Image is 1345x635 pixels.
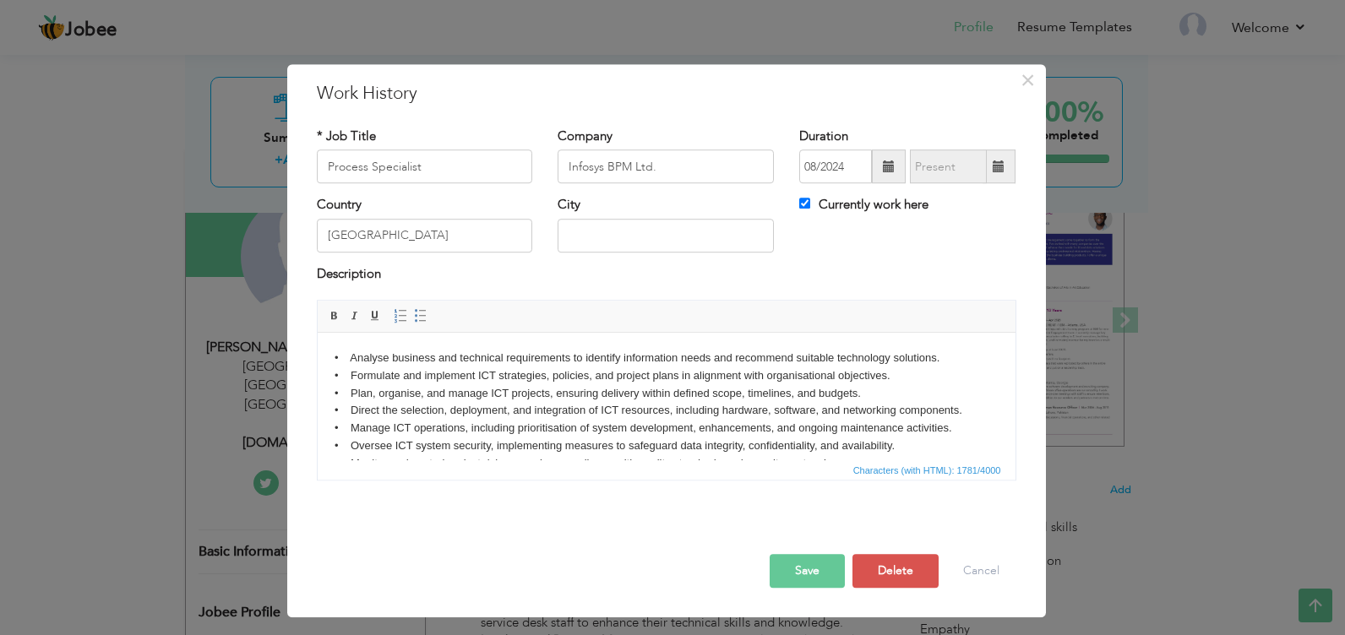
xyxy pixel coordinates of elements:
a: Insert/Remove Bulleted List [411,307,430,325]
h3: Work History [317,81,1016,106]
a: Italic [346,307,364,325]
label: Currently work here [799,197,928,214]
span: Characters (with HTML): 1781/4000 [850,463,1005,478]
button: Save [770,554,845,588]
input: Currently work here [799,198,810,209]
label: Country [317,197,362,214]
button: Cancel [946,554,1016,588]
label: Description [317,265,381,283]
a: Underline [366,307,384,325]
label: * Job Title [317,128,376,145]
label: City [558,197,580,214]
input: Present [910,150,987,184]
button: Delete [852,554,939,588]
body: • Analyse business and technical requirements to identify information needs and recommend suitabl... [17,17,681,228]
button: Close [1015,67,1042,94]
label: Company [558,128,613,145]
a: Insert/Remove Numbered List [391,307,410,325]
div: Statistics [850,463,1006,478]
iframe: Rich Text Editor, workEditor [318,333,1016,459]
input: From [799,150,872,184]
a: Bold [325,307,344,325]
span: × [1021,65,1035,95]
label: Duration [799,128,848,145]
